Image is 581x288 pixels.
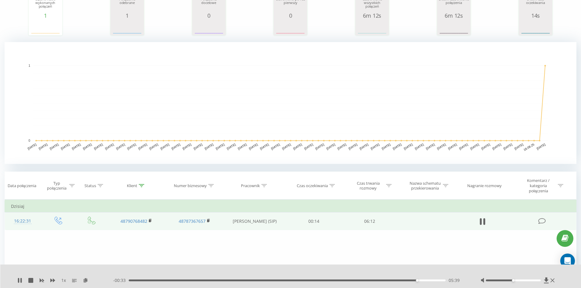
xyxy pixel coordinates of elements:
div: 0 [194,12,224,19]
text: [DATE] [259,143,269,150]
div: Typ połączenia [46,181,67,191]
span: 1 x [61,277,66,283]
svg: A chart. [30,19,61,37]
text: 18.08.25 [523,143,535,151]
a: 48790768482 [120,218,147,224]
div: Nazwa schematu przekierowania [409,181,441,191]
text: [DATE] [392,143,402,150]
text: [DATE] [292,143,303,150]
text: [DATE] [326,143,336,150]
div: Accessibility label [416,279,418,282]
text: [DATE] [138,143,148,150]
text: [DATE] [237,143,247,150]
text: [DATE] [436,143,447,150]
text: [DATE] [160,143,170,150]
text: [DATE] [470,143,480,150]
svg: A chart. [357,19,387,37]
div: Czas trwania rozmowy [352,181,385,191]
text: [DATE] [93,143,103,150]
div: Komentarz / kategoria połączenia [521,178,556,194]
td: [PERSON_NAME] (SIP) [224,212,286,230]
text: [DATE] [514,143,524,150]
span: - 00:33 [113,277,129,283]
text: [DATE] [60,143,70,150]
svg: A chart. [194,19,224,37]
div: Accessibility label [512,279,515,282]
text: [DATE] [282,143,292,150]
div: Open Intercom Messenger [560,254,575,268]
text: [DATE] [458,143,468,150]
div: Czas oczekiwania [297,183,328,188]
text: [DATE] [381,143,391,150]
text: [DATE] [193,143,203,150]
svg: A chart. [112,19,142,37]
text: [DATE] [536,143,546,150]
td: 06:12 [342,212,398,230]
td: Dzisiaj [5,200,576,212]
div: Numer biznesowy [174,183,207,188]
text: [DATE] [370,143,380,150]
a: 48787367657 [179,218,206,224]
text: [DATE] [171,143,181,150]
text: [DATE] [116,143,126,150]
div: 1 [30,12,61,19]
text: [DATE] [447,143,457,150]
text: [DATE] [204,143,214,150]
text: [DATE] [403,143,413,150]
text: [DATE] [149,143,159,150]
div: 6m 12s [439,12,469,19]
div: 0 [275,12,306,19]
text: [DATE] [337,143,347,150]
div: 16:22:31 [11,215,34,227]
text: [DATE] [315,143,325,150]
text: [DATE] [27,143,37,150]
div: 14s [520,12,551,19]
text: 0 [28,139,30,142]
td: 00:14 [286,212,342,230]
div: Klient [127,183,137,188]
text: [DATE] [49,143,59,150]
text: [DATE] [425,143,436,150]
text: [DATE] [215,143,225,150]
text: [DATE] [492,143,502,150]
text: [DATE] [38,143,48,150]
text: [DATE] [71,143,81,150]
svg: A chart. [520,19,551,37]
text: [DATE] [248,143,258,150]
text: [DATE] [414,143,424,150]
svg: A chart. [5,42,576,164]
div: 1 [112,12,142,19]
text: [DATE] [127,143,137,150]
svg: A chart. [439,19,469,37]
text: [DATE] [304,143,314,150]
div: Data połączenia [8,183,36,188]
text: [DATE] [271,143,281,150]
text: [DATE] [226,143,236,150]
div: Pracownik [241,183,260,188]
svg: A chart. [275,19,306,37]
text: [DATE] [359,143,369,150]
text: [DATE] [182,143,192,150]
div: Nagranie rozmowy [467,183,502,188]
text: [DATE] [503,143,513,150]
text: [DATE] [82,143,92,150]
div: 6m 12s [357,12,387,19]
text: 1 [28,64,30,67]
text: [DATE] [348,143,358,150]
div: Status [84,183,96,188]
text: [DATE] [105,143,115,150]
text: [DATE] [481,143,491,150]
span: 05:39 [449,277,460,283]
